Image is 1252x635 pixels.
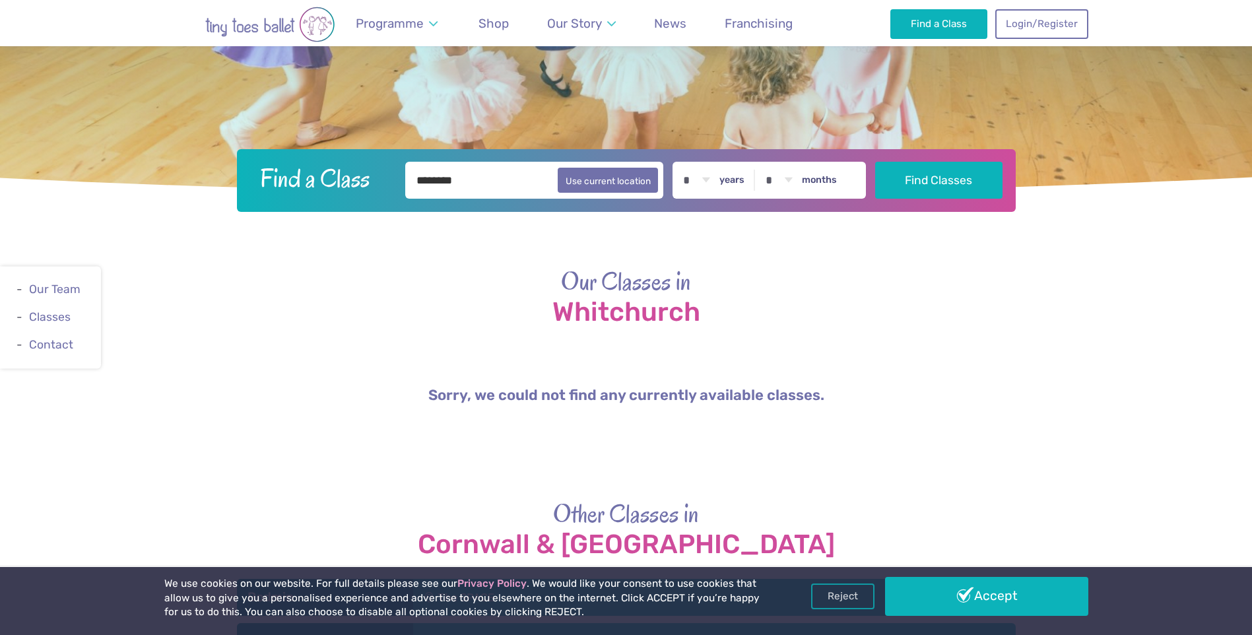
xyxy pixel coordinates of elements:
[561,264,691,298] span: Our Classes in
[725,16,793,31] span: Franchising
[478,16,509,31] span: Shop
[473,8,515,39] a: Shop
[164,577,765,620] p: We use cookies on our website. For full details please see our . We would like your consent to us...
[802,174,837,186] label: months
[547,16,602,31] span: Our Story
[811,584,874,609] a: Reject
[237,298,1016,327] strong: Whitchurch
[553,496,699,531] span: Other Classes in
[350,8,444,39] a: Programme
[890,9,987,38] a: Find a Class
[164,7,376,42] img: tiny toes ballet
[558,168,659,193] button: Use current location
[237,530,1016,559] strong: Cornwall & [GEOGRAPHIC_DATA]
[648,8,693,39] a: News
[457,578,527,589] a: Privacy Policy
[249,162,396,195] h2: Find a Class
[995,9,1088,38] a: Login/Register
[875,162,1003,199] button: Find Classes
[719,8,799,39] a: Franchising
[29,338,73,351] a: Contact
[885,577,1088,615] a: Accept
[237,385,1016,406] p: Sorry, we could not find any currently available classes.
[654,16,686,31] span: News
[29,310,71,323] a: Classes
[29,283,81,296] a: Our Team
[719,174,744,186] label: years
[356,16,424,31] span: Programme
[541,8,622,39] a: Our Story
